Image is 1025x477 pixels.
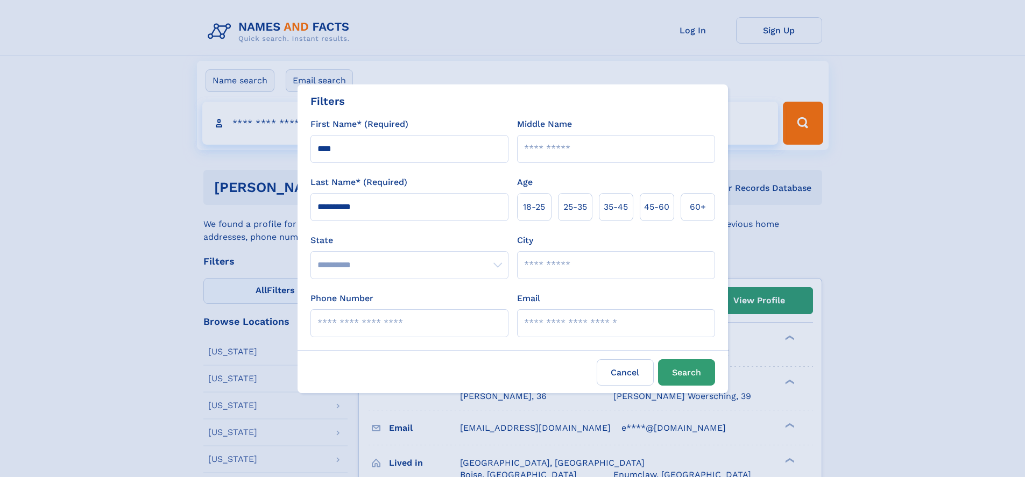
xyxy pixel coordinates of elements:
span: 18‑25 [523,201,545,213]
label: State [310,234,508,247]
label: Age [517,176,533,189]
span: 35‑45 [604,201,628,213]
label: Cancel [597,359,654,386]
label: Phone Number [310,292,373,305]
span: 60+ [690,201,706,213]
label: Email [517,292,540,305]
div: Filters [310,93,345,109]
label: First Name* (Required) [310,118,408,131]
span: 25‑35 [563,201,587,213]
label: City [517,234,533,247]
span: 45‑60 [644,201,669,213]
button: Search [658,359,715,386]
label: Middle Name [517,118,572,131]
label: Last Name* (Required) [310,176,407,189]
